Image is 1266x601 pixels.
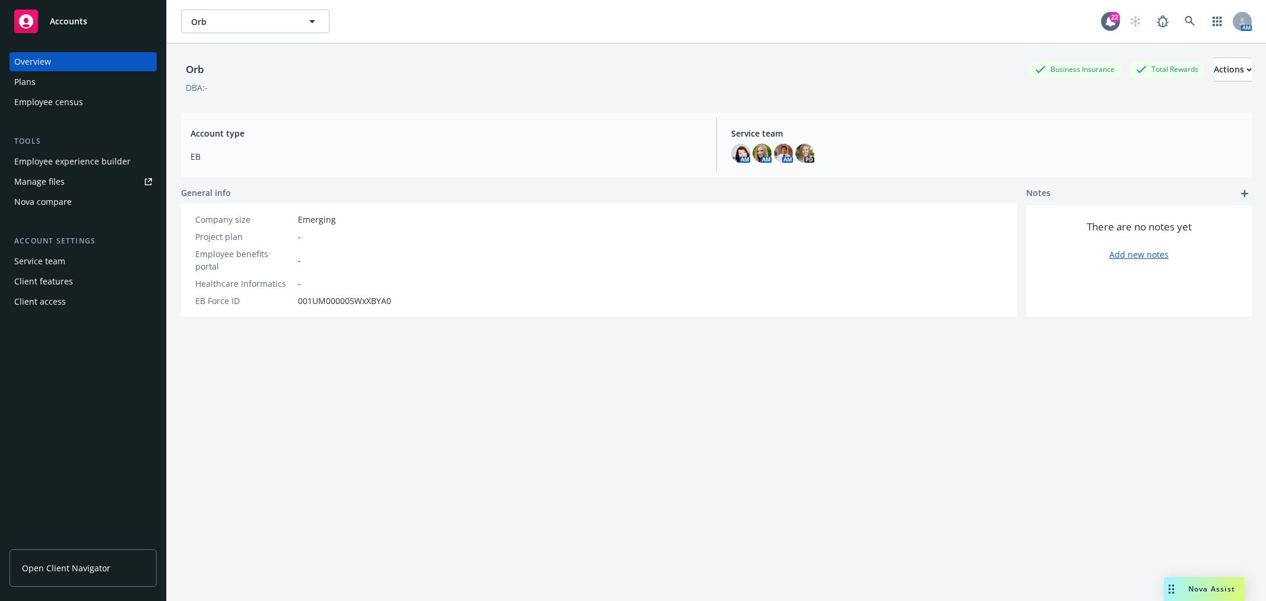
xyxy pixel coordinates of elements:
span: General info [181,186,231,199]
a: Employee census [9,93,157,112]
span: Open Client Navigator [22,562,110,574]
a: Nova compare [9,192,157,211]
div: Project plan [195,230,293,243]
div: Overview [14,52,51,71]
img: photo [753,144,772,163]
img: photo [774,144,793,163]
a: Service team [9,252,157,271]
div: Company size [195,213,293,226]
a: Overview [9,52,157,71]
div: Orb [181,62,209,77]
div: Employee experience builder [14,152,131,171]
span: - [298,230,301,243]
span: - [298,277,301,290]
a: Report a Bug [1151,10,1175,33]
a: Add new notes [1109,248,1169,261]
a: Accounts [9,5,157,38]
span: - [298,254,301,267]
span: EB [191,150,702,163]
div: 22 [1109,12,1120,23]
div: DBA: - [186,81,208,94]
span: Notes [1026,186,1051,201]
a: Employee experience builder [9,152,157,171]
img: photo [731,144,750,163]
div: Total Rewards [1130,62,1204,77]
span: Accounts [50,17,87,26]
div: Service team [14,252,65,271]
div: Client access [14,292,66,311]
div: Plans [14,72,36,91]
span: Orb [191,15,294,28]
div: Tools [9,135,157,147]
span: Account type [191,127,702,140]
div: Manage files [14,172,65,191]
img: photo [795,144,814,163]
a: Search [1178,10,1202,33]
span: 001UM000005WxXBYA0 [298,295,391,307]
div: Employee census [14,93,83,112]
a: Client features [9,272,157,291]
button: Nova Assist [1164,577,1245,601]
div: Drag to move [1164,577,1179,601]
div: EB Force ID [195,295,293,307]
div: Healthcare Informatics [195,277,293,290]
div: Business Insurance [1029,62,1121,77]
button: Orb [181,10,329,33]
div: Employee benefits portal [195,248,293,273]
div: Client features [14,272,73,291]
a: Plans [9,72,157,91]
span: Service team [731,127,1243,140]
span: There are no notes yet [1087,220,1192,234]
span: Nova Assist [1188,584,1235,594]
a: Manage files [9,172,157,191]
a: add [1238,186,1252,201]
span: Emerging [298,213,336,226]
div: Nova compare [14,192,72,211]
button: Actions [1214,58,1252,81]
a: Switch app [1205,10,1229,33]
div: Account settings [9,235,157,247]
a: Client access [9,292,157,311]
a: Start snowing [1124,10,1147,33]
